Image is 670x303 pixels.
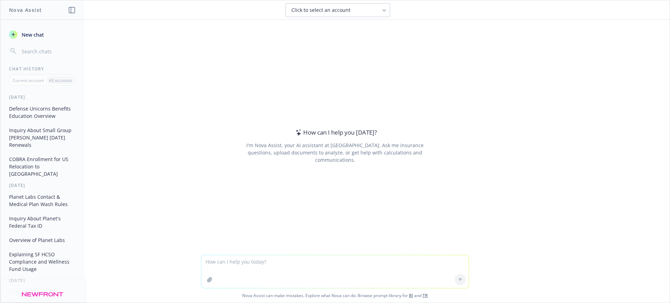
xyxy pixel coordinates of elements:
p: Current account [13,77,44,83]
span: New chat [20,31,44,38]
div: [DATE] [1,278,84,283]
a: TR [423,293,428,298]
div: How can I help you [DATE]? [293,128,377,137]
span: Click to select an account [291,7,350,14]
div: Chat History [1,66,84,72]
button: Inquiry About Small Group [PERSON_NAME] [DATE] Renewals [6,124,79,151]
span: Nova Assist can make mistakes. Explore what Nova can do: Browse prompt library for and [3,288,667,303]
h1: Nova Assist [9,6,42,14]
button: New chat [6,28,79,41]
button: Explaining SF HCSO Compliance and Wellness Fund Usage [6,249,79,275]
button: COBRA Enrollment for US Relocation to [GEOGRAPHIC_DATA] [6,153,79,180]
button: Planet Labs Contact & Medical Plan Wash Rules [6,191,79,210]
div: [DATE] [1,94,84,100]
a: BI [409,293,413,298]
div: I'm Nova Assist, your AI assistant at [GEOGRAPHIC_DATA]. Ask me insurance questions, upload docum... [237,142,433,164]
button: Overview of Planet Labs [6,234,79,246]
button: Click to select an account [285,3,390,17]
button: Defense Unicorns Benefits Education Overview [6,103,79,122]
button: Inquiry About Planet's Federal Tax ID [6,213,79,232]
div: [DATE] [1,182,84,188]
p: All accounts [49,77,72,83]
input: Search chats [20,46,76,56]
